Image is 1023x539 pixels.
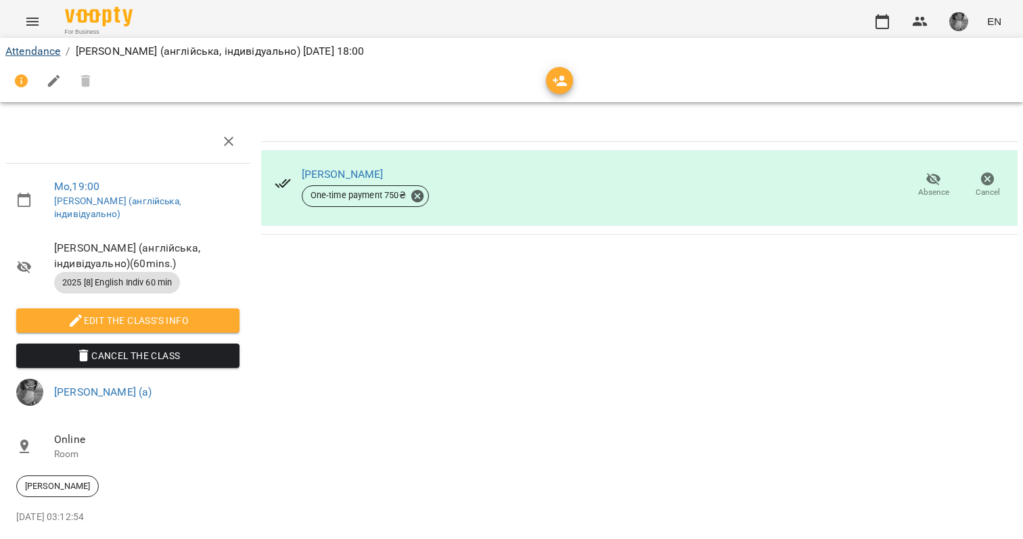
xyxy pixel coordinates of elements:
div: One-time payment 750₴ [302,185,429,207]
span: Absence [918,187,949,198]
span: EN [987,14,1001,28]
button: Absence [907,166,961,204]
img: d8a229def0a6a8f2afd845e9c03c6922.JPG [16,379,43,406]
span: [PERSON_NAME] [17,480,98,492]
div: [PERSON_NAME] [16,475,99,497]
p: [DATE] 03:12:54 [16,511,240,524]
button: Edit the class's Info [16,308,240,333]
button: EN [982,9,1007,34]
span: Cancel [976,187,1000,198]
p: Room [54,448,240,461]
button: Cancel [961,166,1015,204]
span: Cancel the class [27,348,229,364]
a: Mo , 19:00 [54,180,99,193]
img: d8a229def0a6a8f2afd845e9c03c6922.JPG [949,12,968,31]
span: [PERSON_NAME] (англійська, індивідуально) ( 60 mins. ) [54,240,240,272]
button: Cancel the class [16,344,240,368]
span: One-time payment 750 ₴ [302,189,414,202]
a: [PERSON_NAME] (англійська, індивідуально) [54,195,181,220]
a: [PERSON_NAME] (а) [54,385,152,398]
p: [PERSON_NAME] (англійська, індивідуально) [DATE] 18:00 [76,43,365,60]
li: / [66,43,70,60]
span: Edit the class's Info [27,312,229,329]
span: For Business [65,28,133,37]
a: Attendance [5,45,60,57]
span: Online [54,431,240,448]
nav: breadcrumb [5,43,1018,60]
a: [PERSON_NAME] [302,168,384,181]
img: Voopty Logo [65,7,133,26]
button: Menu [16,5,49,38]
span: 2025 [8] English Indiv 60 min [54,277,180,289]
